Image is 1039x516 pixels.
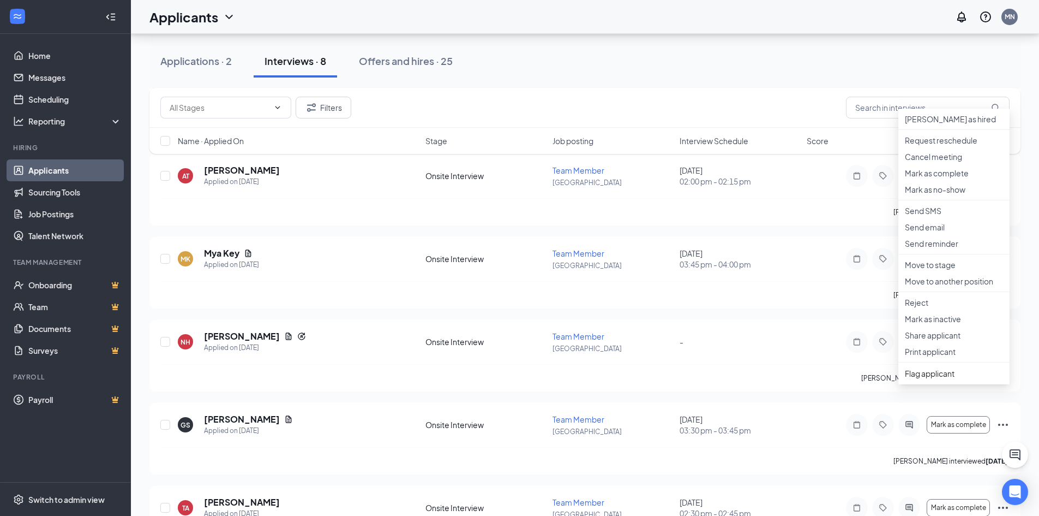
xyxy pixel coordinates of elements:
div: Onsite Interview [425,253,546,264]
div: Reporting [28,116,122,127]
span: Mark as complete [931,421,986,429]
div: MN [1005,12,1015,21]
svg: ChevronDown [273,103,282,112]
a: Home [28,45,122,67]
svg: Tag [876,337,890,346]
div: GS [181,420,190,430]
p: [GEOGRAPHIC_DATA] [552,427,673,436]
button: ChatActive [1002,442,1028,468]
a: PayrollCrown [28,389,122,411]
p: [GEOGRAPHIC_DATA] [552,344,673,353]
svg: Tag [876,254,890,263]
a: Scheduling [28,88,122,110]
svg: ActiveChat [903,420,916,429]
span: Mark as complete [931,504,986,512]
b: [DATE] [986,457,1008,465]
h5: [PERSON_NAME] [204,164,280,176]
a: Applicants [28,159,122,181]
p: [GEOGRAPHIC_DATA] [552,178,673,187]
svg: Document [284,415,293,424]
div: Interviews · 8 [265,54,326,68]
svg: Note [850,254,863,263]
div: MK [181,254,190,264]
a: TeamCrown [28,296,122,318]
span: Job posting [552,135,593,146]
input: Search in interviews [846,97,1010,118]
svg: Settings [13,494,24,505]
span: - [680,337,683,347]
svg: ChevronDown [223,10,236,23]
a: Talent Network [28,225,122,247]
svg: Tag [876,171,890,180]
div: AT [182,171,189,181]
svg: Document [284,332,293,341]
svg: Note [850,337,863,346]
div: Switch to admin view [28,494,105,505]
svg: Tag [876,420,890,429]
span: Team Member [552,248,604,258]
h1: Applicants [149,8,218,26]
svg: Collapse [105,11,116,22]
p: [PERSON_NAME] interviewed . [893,207,1010,217]
span: Team Member [552,497,604,507]
span: Stage [425,135,447,146]
a: DocumentsCrown [28,318,122,340]
span: 02:00 pm - 02:15 pm [680,176,800,187]
div: TA [182,503,189,513]
p: [PERSON_NAME] interviewed . [893,456,1010,466]
svg: Analysis [13,116,24,127]
a: Job Postings [28,203,122,225]
div: NH [181,337,190,347]
span: Score [807,135,828,146]
h5: [PERSON_NAME] [204,496,280,508]
svg: QuestionInfo [979,10,992,23]
svg: Ellipses [996,501,1010,514]
span: Team Member [552,165,604,175]
h5: [PERSON_NAME] [204,413,280,425]
div: Team Management [13,258,119,267]
svg: WorkstreamLogo [12,11,23,22]
div: Onsite Interview [425,336,546,347]
span: 03:45 pm - 04:00 pm [680,259,800,270]
svg: Note [850,420,863,429]
svg: MagnifyingGlass [991,103,1000,112]
a: Messages [28,67,122,88]
p: [GEOGRAPHIC_DATA] [552,261,673,270]
p: [PERSON_NAME] interviewed . [893,290,1010,300]
div: Hiring [13,143,119,152]
div: Applied on [DATE] [204,425,293,436]
div: Offers and hires · 25 [359,54,453,68]
div: Payroll [13,372,119,382]
div: [DATE] [680,414,800,436]
div: Open Intercom Messenger [1002,479,1028,505]
button: Filter Filters [296,97,351,118]
svg: ChatActive [1008,448,1022,461]
svg: Notifications [955,10,968,23]
svg: Ellipses [996,418,1010,431]
div: Onsite Interview [425,170,546,181]
div: Onsite Interview [425,419,546,430]
svg: Reapply [297,332,306,341]
span: Name · Applied On [178,135,244,146]
div: Applied on [DATE] [204,259,259,270]
a: SurveysCrown [28,340,122,361]
a: OnboardingCrown [28,274,122,296]
span: 03:30 pm - 03:45 pm [680,425,800,436]
svg: ActiveChat [903,503,916,512]
span: Team Member [552,414,604,424]
a: Sourcing Tools [28,181,122,203]
div: Onsite Interview [425,502,546,513]
div: Applied on [DATE] [204,342,306,353]
svg: Filter [305,101,318,114]
p: [PERSON_NAME] has applied more than . [861,373,1010,383]
input: All Stages [170,102,269,114]
svg: Note [850,503,863,512]
svg: Note [850,171,863,180]
button: Mark as complete [927,416,990,434]
svg: Tag [876,503,890,512]
h5: [PERSON_NAME] [204,330,280,342]
div: Applied on [DATE] [204,176,280,187]
h5: Mya Key [204,247,239,259]
span: Interview Schedule [680,135,748,146]
div: [DATE] [680,248,800,270]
